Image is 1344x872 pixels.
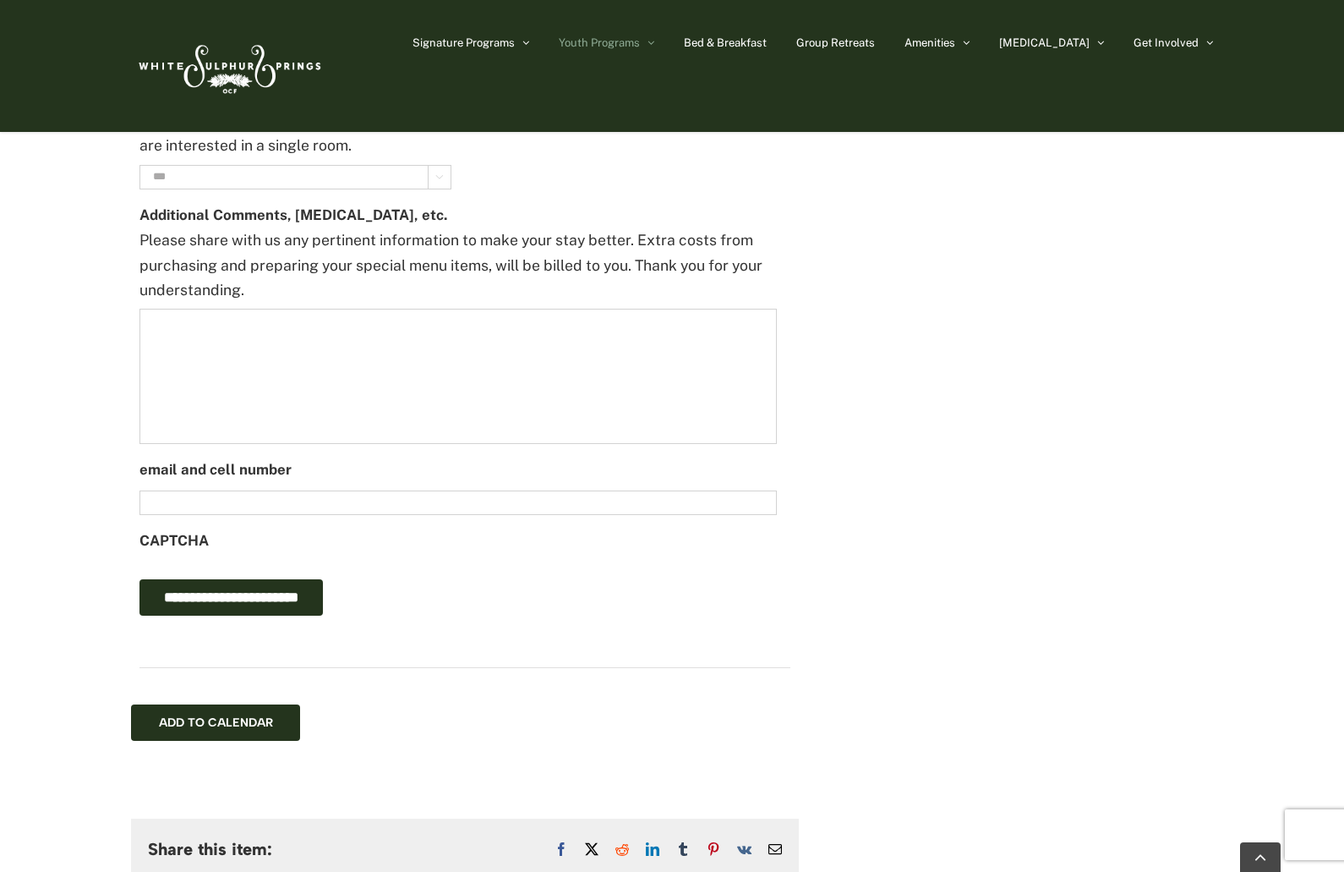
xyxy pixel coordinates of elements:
span: Youth Programs [559,37,640,48]
span: Group Retreats [796,37,875,48]
label: email and cell number [139,461,292,480]
h4: Share this item: [148,840,272,858]
span: Bed & Breakfast [684,37,767,48]
span: Amenities [904,37,955,48]
label: CAPTCHA [139,532,209,551]
img: White Sulphur Springs Logo [131,26,325,106]
span: Get Involved [1134,37,1199,48]
label: Additional Comments, [MEDICAL_DATA], etc. [139,206,448,225]
span: [MEDICAL_DATA] [999,37,1090,48]
span: Signature Programs [412,37,515,48]
div: Please share with us any pertinent information to make your stay better. Extra costs from purchas... [139,228,777,302]
button: View links to add events to your calendar [159,716,273,730]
